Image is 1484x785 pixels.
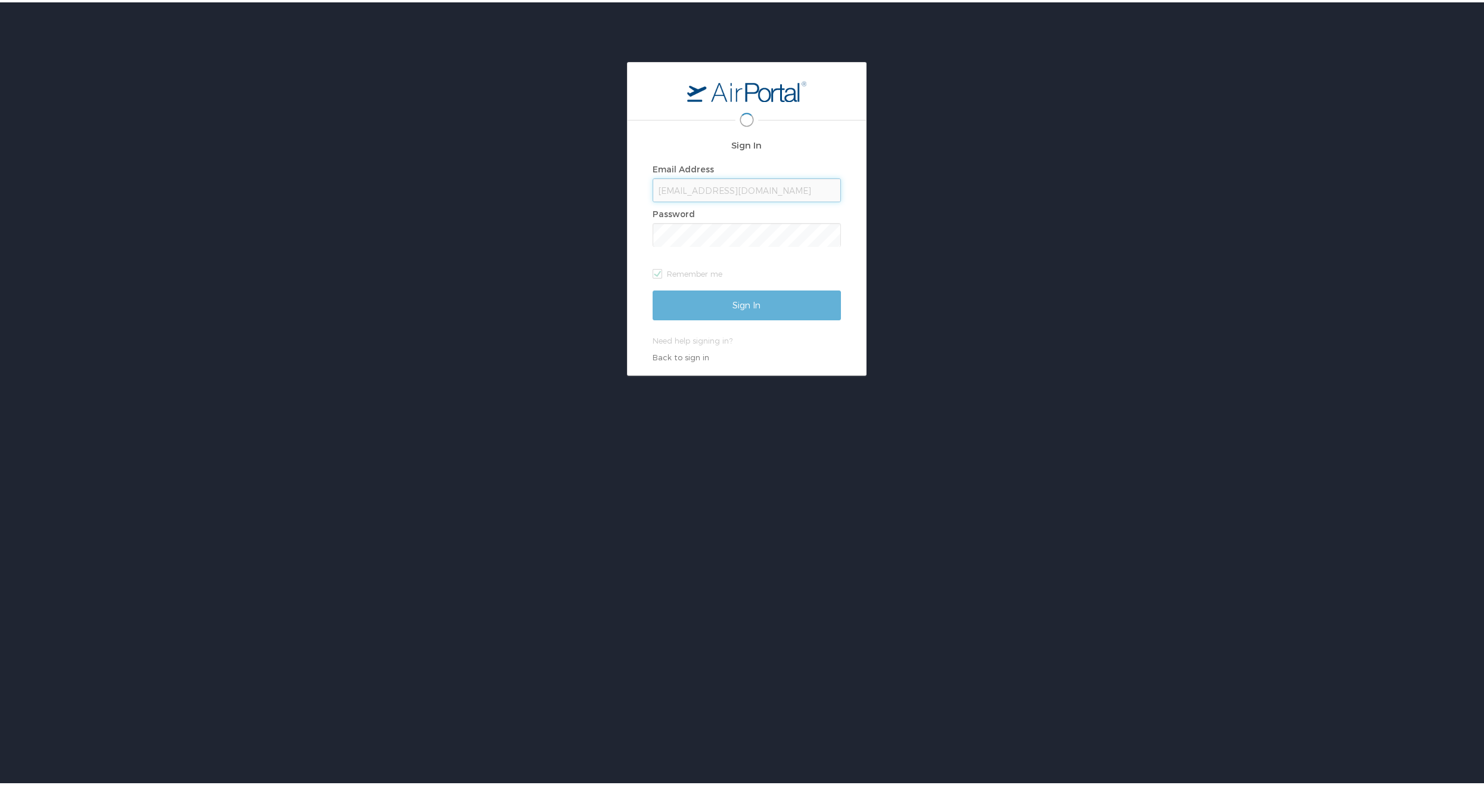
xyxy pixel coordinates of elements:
[653,162,714,172] label: Email Address
[653,136,841,150] h2: Sign In
[687,78,806,100] img: logo
[653,350,709,360] a: Back to sign in
[653,206,695,217] label: Password
[653,288,841,318] input: Sign In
